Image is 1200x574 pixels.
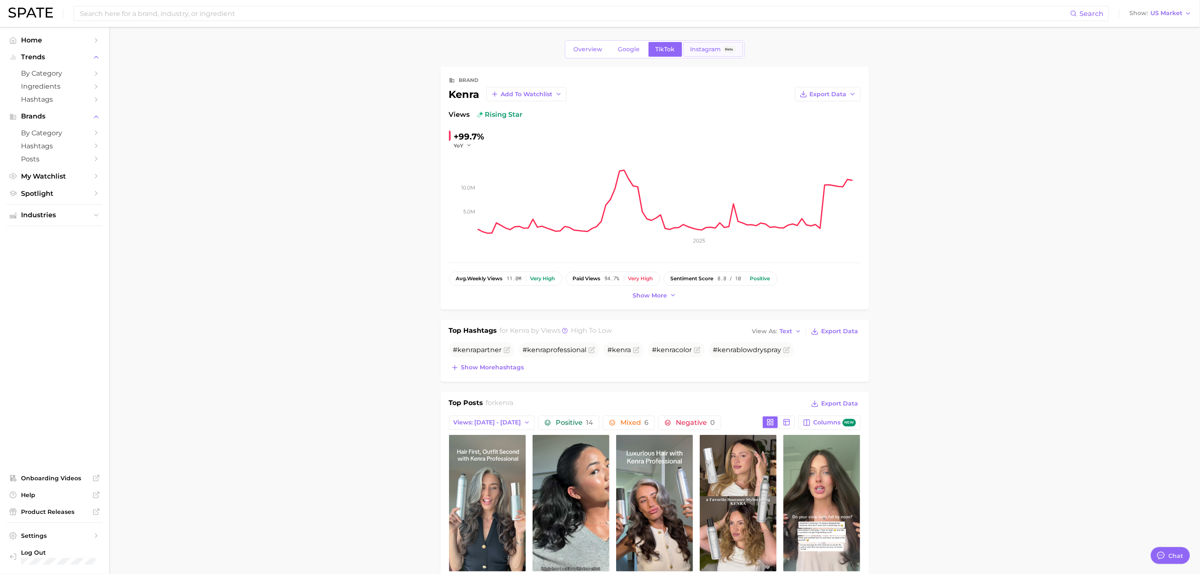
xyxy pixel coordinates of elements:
span: # color [652,346,692,354]
span: US Market [1150,11,1182,16]
h1: Top Hashtags [449,326,497,337]
a: Home [7,34,102,47]
span: Posts [21,155,88,163]
a: Posts [7,153,102,166]
span: Export Data [822,400,859,407]
a: My Watchlist [7,170,102,183]
button: ShowUS Market [1127,8,1194,19]
button: sentiment score8.8 / 10Positive [664,271,777,286]
span: Add to Watchlist [501,91,553,98]
button: Flag as miscategorized or irrelevant [694,347,701,353]
span: kenra [494,399,513,407]
div: brand [459,75,479,85]
button: Industries [7,209,102,221]
a: TikTok [649,42,682,57]
button: YoY [454,142,472,149]
span: Brands [21,113,88,120]
span: paid views [573,276,601,282]
span: TikTok [656,46,675,53]
a: Onboarding Videos [7,472,102,484]
a: Hashtags [7,140,102,153]
button: Show morehashtags [449,362,526,374]
span: Export Data [810,91,847,98]
h2: for [486,398,513,411]
span: Settings [21,532,88,540]
span: # blowdryspray [713,346,782,354]
a: Ingredients [7,80,102,93]
span: Onboarding Videos [21,474,88,482]
button: Flag as miscategorized or irrelevant [783,347,790,353]
div: Very high [530,276,555,282]
span: high to low [571,326,612,334]
span: Beta [725,46,733,53]
span: 6 [644,419,649,427]
span: View As [752,329,777,334]
span: kenra [657,346,676,354]
span: 0 [710,419,715,427]
span: Search [1079,10,1103,18]
span: sentiment score [671,276,714,282]
tspan: 10.0m [461,184,475,191]
h2: for by Views [499,326,612,337]
span: kenra [510,326,529,334]
span: 11.0m [507,276,522,282]
a: Hashtags [7,93,102,106]
span: My Watchlist [21,172,88,180]
tspan: 2025 [693,237,705,244]
span: Show more hashtags [461,364,524,371]
abbr: average [456,275,467,282]
input: Search here for a brand, industry, or ingredient [79,6,1070,21]
button: Export Data [809,326,860,337]
span: Overview [574,46,603,53]
a: InstagramBeta [683,42,743,57]
span: Export Data [822,328,859,335]
span: kenra [528,346,546,354]
span: # professional [523,346,587,354]
span: Columns [813,419,856,427]
span: kenra [718,346,737,354]
button: Views: [DATE] - [DATE] [449,416,535,430]
span: by Category [21,69,88,77]
a: Google [611,42,647,57]
span: new [843,419,856,427]
span: Negative [676,419,715,426]
span: Views [449,110,470,120]
span: Industries [21,211,88,219]
div: kenra [449,87,567,101]
a: Product Releases [7,506,102,518]
button: Add to Watchlist [486,87,567,101]
span: Mixed [620,419,649,426]
a: by Category [7,126,102,140]
tspan: 5.0m [463,208,475,215]
span: # [608,346,631,354]
span: # partner [453,346,502,354]
button: Columnsnew [798,416,860,430]
span: rising star [477,110,523,120]
a: Settings [7,529,102,542]
button: Export Data [795,87,861,101]
span: Hashtags [21,142,88,150]
button: Flag as miscategorized or irrelevant [588,347,595,353]
span: 8.8 / 10 [718,276,741,282]
span: Spotlight [21,190,88,197]
span: Trends [21,53,88,61]
div: +99.7% [454,130,485,143]
span: Views: [DATE] - [DATE] [454,419,521,426]
span: Product Releases [21,508,88,516]
span: 94.7% [605,276,620,282]
button: Flag as miscategorized or irrelevant [504,347,510,353]
button: Trends [7,51,102,63]
span: weekly views [456,276,503,282]
button: paid views94.7%Very high [566,271,660,286]
span: YoY [454,142,464,149]
span: Ingredients [21,82,88,90]
div: Positive [750,276,770,282]
h1: Top Posts [449,398,483,411]
button: Export Data [809,398,860,410]
span: Home [21,36,88,44]
span: Log Out [21,549,129,556]
span: Text [780,329,793,334]
a: Log out. Currently logged in with e-mail michelle.ng@mavbeautybrands.com. [7,546,102,568]
span: Show more [633,292,667,299]
span: Positive [556,419,593,426]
